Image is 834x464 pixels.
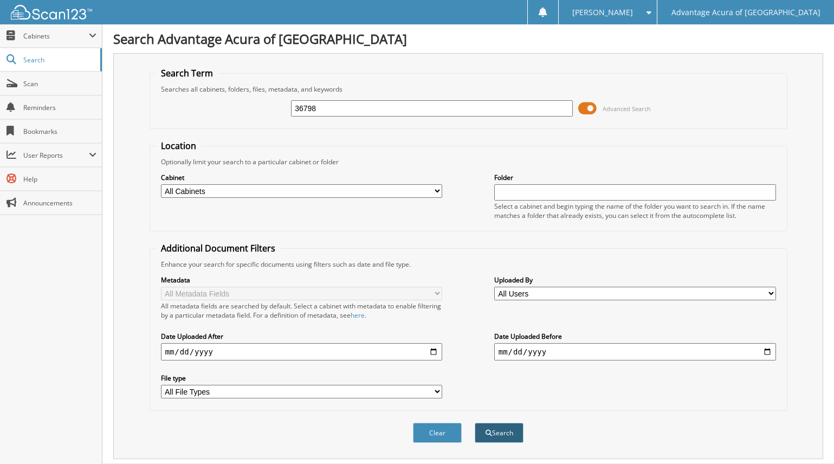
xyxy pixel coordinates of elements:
[23,198,96,208] span: Announcements
[156,260,781,269] div: Enhance your search for specific documents using filters such as date and file type.
[113,30,823,48] h1: Search Advantage Acura of [GEOGRAPHIC_DATA]
[156,242,281,254] legend: Additional Document Filters
[494,275,776,285] label: Uploaded By
[23,151,89,160] span: User Reports
[161,373,443,383] label: File type
[156,85,781,94] div: Searches all cabinets, folders, files, metadata, and keywords
[161,343,443,360] input: start
[156,140,202,152] legend: Location
[161,301,443,320] div: All metadata fields are searched by default. Select a cabinet with metadata to enable filtering b...
[156,67,218,79] legend: Search Term
[494,332,776,341] label: Date Uploaded Before
[413,423,462,443] button: Clear
[156,157,781,166] div: Optionally limit your search to a particular cabinet or folder
[23,127,96,136] span: Bookmarks
[161,275,443,285] label: Metadata
[780,412,834,464] iframe: Chat Widget
[23,79,96,88] span: Scan
[351,311,365,320] a: here
[494,173,776,182] label: Folder
[572,9,633,16] span: [PERSON_NAME]
[494,202,776,220] div: Select a cabinet and begin typing the name of the folder you want to search in. If the name match...
[11,5,92,20] img: scan123-logo-white.svg
[23,175,96,184] span: Help
[494,343,776,360] input: end
[671,9,820,16] span: Advantage Acura of [GEOGRAPHIC_DATA]
[23,103,96,112] span: Reminders
[161,173,443,182] label: Cabinet
[161,332,443,341] label: Date Uploaded After
[603,105,651,113] span: Advanced Search
[23,31,89,41] span: Cabinets
[23,55,95,65] span: Search
[475,423,523,443] button: Search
